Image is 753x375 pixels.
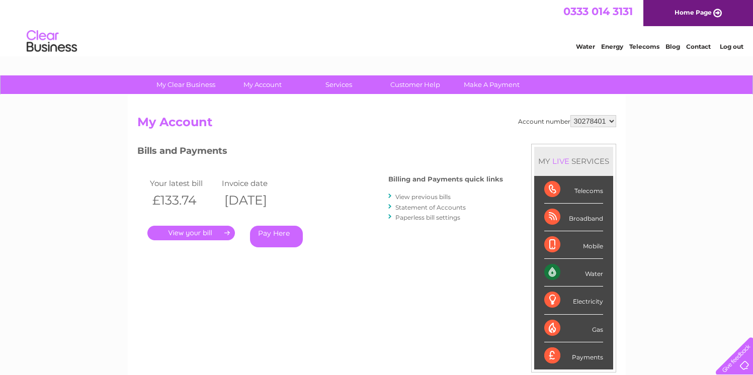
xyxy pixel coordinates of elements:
[629,43,659,50] a: Telecoms
[139,6,615,49] div: Clear Business is a trading name of Verastar Limited (registered in [GEOGRAPHIC_DATA] No. 3667643...
[544,176,603,204] div: Telecoms
[147,226,235,240] a: .
[395,214,460,221] a: Paperless bill settings
[544,204,603,231] div: Broadband
[137,144,503,161] h3: Bills and Payments
[147,176,220,190] td: Your latest bill
[534,147,613,175] div: MY SERVICES
[221,75,304,94] a: My Account
[544,231,603,259] div: Mobile
[544,287,603,314] div: Electricity
[518,115,616,127] div: Account number
[219,176,292,190] td: Invoice date
[374,75,457,94] a: Customer Help
[450,75,533,94] a: Make A Payment
[147,190,220,211] th: £133.74
[601,43,623,50] a: Energy
[544,259,603,287] div: Water
[563,5,633,18] a: 0333 014 3131
[544,342,603,369] div: Payments
[219,190,292,211] th: [DATE]
[144,75,227,94] a: My Clear Business
[395,193,451,201] a: View previous bills
[26,26,77,57] img: logo.png
[297,75,380,94] a: Services
[388,175,503,183] h4: Billing and Payments quick links
[544,315,603,342] div: Gas
[576,43,595,50] a: Water
[686,43,711,50] a: Contact
[250,226,303,247] a: Pay Here
[665,43,680,50] a: Blog
[720,43,743,50] a: Log out
[550,156,571,166] div: LIVE
[137,115,616,134] h2: My Account
[395,204,466,211] a: Statement of Accounts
